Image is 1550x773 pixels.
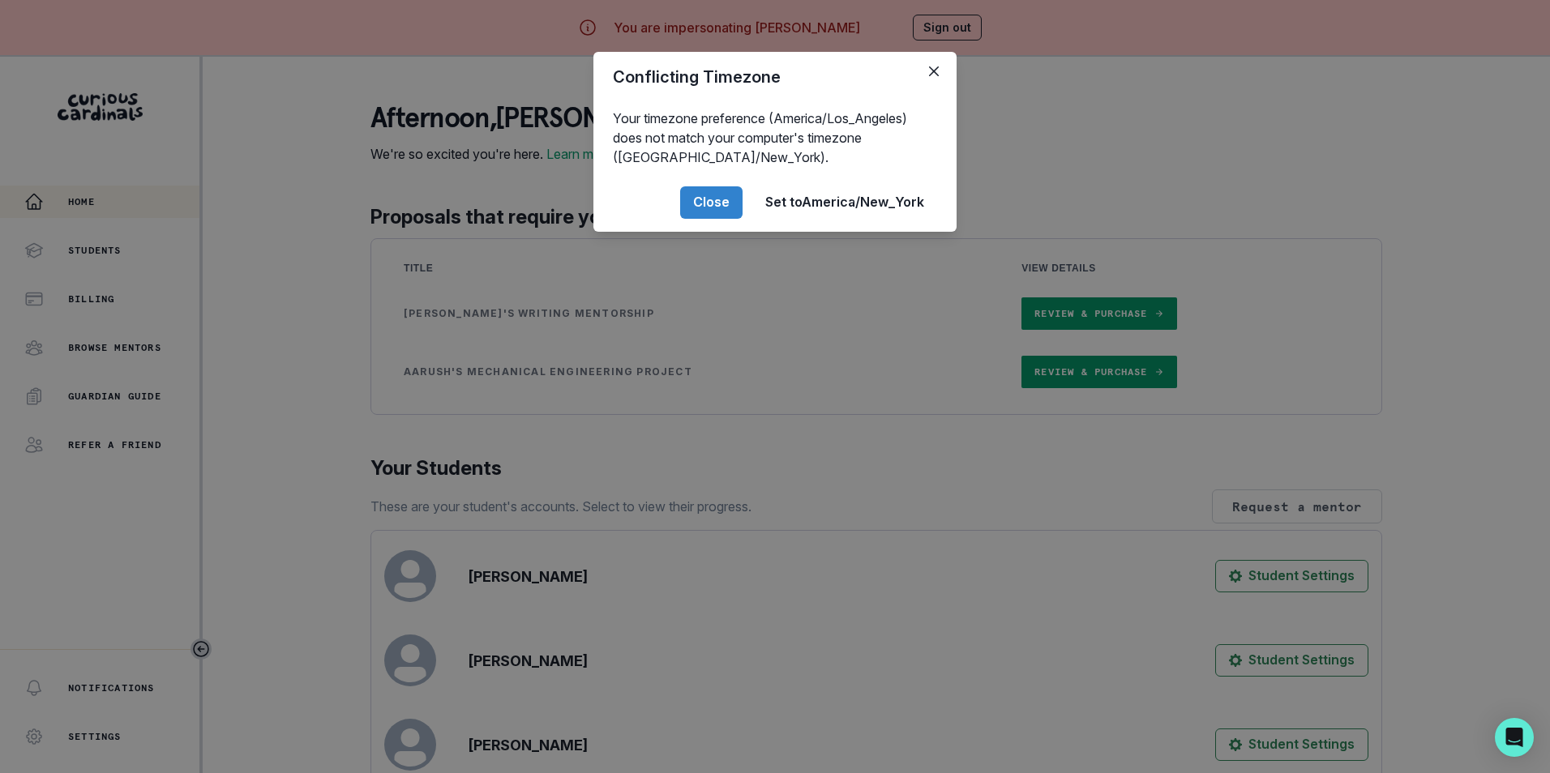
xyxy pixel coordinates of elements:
div: Open Intercom Messenger [1495,718,1534,757]
div: Your timezone preference (America/Los_Angeles) does not match your computer's timezone ([GEOGRAPH... [593,102,957,173]
header: Conflicting Timezone [593,52,957,102]
button: Close [921,58,947,84]
button: Set toAmerica/New_York [752,186,937,219]
button: Close [680,186,743,219]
